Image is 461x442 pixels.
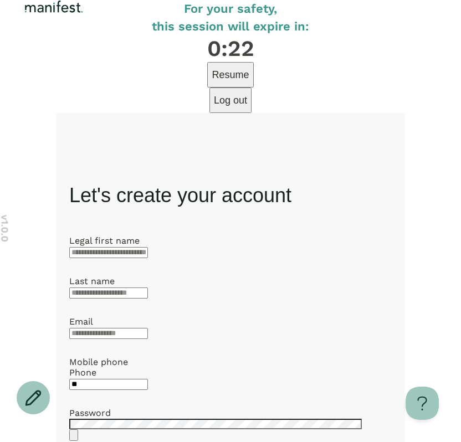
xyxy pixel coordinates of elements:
[69,357,128,367] label: Mobile phone
[406,387,439,420] iframe: Toggle Customer Support
[207,62,253,88] button: Resume
[69,276,115,286] label: Last name
[69,316,93,327] label: Email
[209,88,252,113] button: Log out
[69,235,140,246] label: Legal first name
[69,429,78,441] button: Show password
[69,367,392,378] div: Phone
[69,408,111,418] label: Password
[69,182,392,209] h1: Let's create your account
